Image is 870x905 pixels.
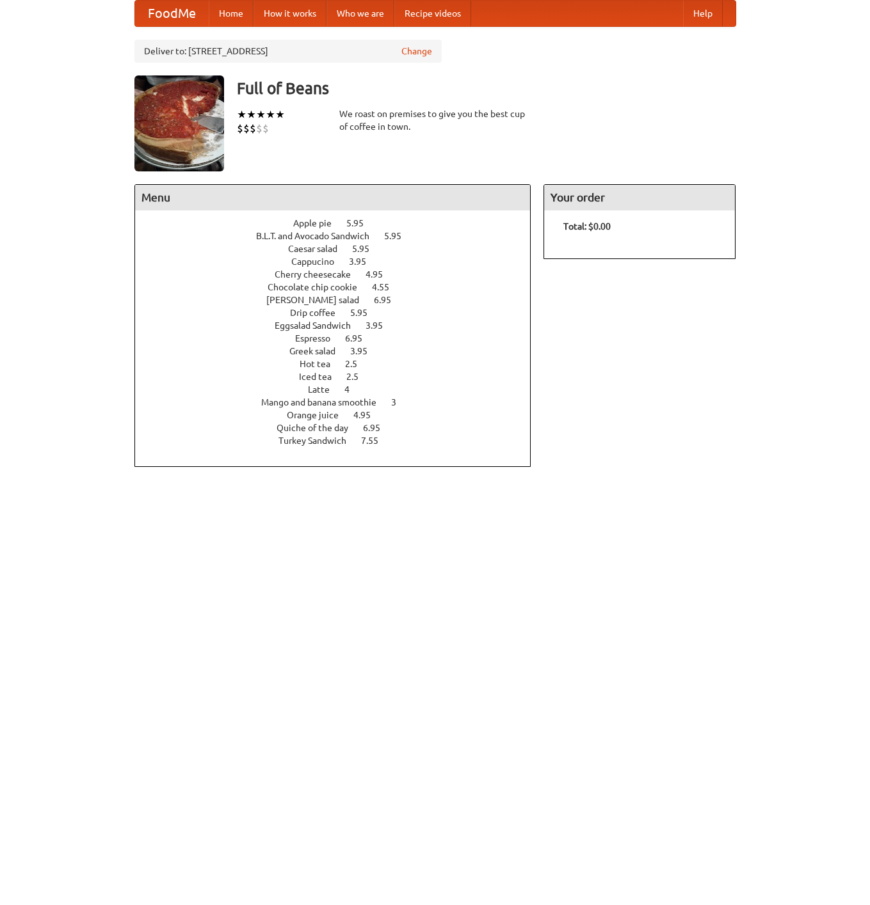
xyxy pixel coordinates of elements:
span: Turkey Sandwich [278,436,359,446]
span: Mango and banana smoothie [261,397,389,407]
h4: Your order [544,185,735,210]
a: Iced tea 2.5 [299,372,382,382]
span: 4.55 [372,282,402,292]
span: Latte [308,384,342,395]
a: [PERSON_NAME] salad 6.95 [266,295,415,305]
span: 5.95 [346,218,376,228]
a: Turkey Sandwich 7.55 [278,436,402,446]
a: Recipe videos [394,1,471,26]
a: Help [683,1,723,26]
span: 6.95 [345,333,375,343]
a: FoodMe [135,1,209,26]
span: 3.95 [350,346,380,356]
a: B.L.T. and Avocado Sandwich 5.95 [256,231,425,241]
span: 5.95 [350,308,380,318]
span: Orange juice [287,410,351,420]
a: Mango and banana smoothie 3 [261,397,420,407]
h4: Menu [135,185,531,210]
a: Chocolate chip cookie 4.55 [268,282,413,292]
span: 2.5 [346,372,371,382]
div: We roast on premises to give you the best cup of coffee in town. [339,107,531,133]
img: angular.jpg [134,75,224,171]
span: Cappucino [291,256,347,267]
a: Change [401,45,432,58]
li: $ [262,122,269,136]
a: Apple pie 5.95 [293,218,387,228]
li: ★ [256,107,266,122]
a: Espresso 6.95 [295,333,386,343]
b: Total: $0.00 [563,221,611,232]
span: 2.5 [345,359,370,369]
span: 4.95 [353,410,383,420]
a: Caesar salad 5.95 [288,244,393,254]
a: Home [209,1,254,26]
span: Quiche of the day [277,423,361,433]
span: 3.95 [349,256,379,267]
span: Hot tea [300,359,343,369]
span: 6.95 [363,423,393,433]
a: Latte 4 [308,384,373,395]
span: Greek salad [289,346,348,356]
span: Cherry cheesecake [275,269,364,279]
span: 3.95 [366,320,396,331]
span: Caesar salad [288,244,350,254]
span: 6.95 [374,295,404,305]
a: Hot tea 2.5 [300,359,381,369]
span: Iced tea [299,372,344,382]
h3: Full of Beans [237,75,736,101]
span: B.L.T. and Avocado Sandwich [256,231,382,241]
li: ★ [275,107,285,122]
span: [PERSON_NAME] salad [266,295,372,305]
span: Chocolate chip cookie [268,282,370,292]
a: Eggsalad Sandwich 3.95 [275,320,407,331]
div: Deliver to: [STREET_ADDRESS] [134,40,442,63]
li: ★ [237,107,246,122]
a: Cherry cheesecake 4.95 [275,269,407,279]
li: $ [243,122,250,136]
a: Drip coffee 5.95 [290,308,391,318]
span: 4.95 [366,269,396,279]
li: $ [250,122,256,136]
span: 4 [344,384,362,395]
span: 5.95 [352,244,382,254]
span: 7.55 [361,436,391,446]
a: Cappucino 3.95 [291,256,390,267]
a: Quiche of the day 6.95 [277,423,404,433]
span: Drip coffee [290,308,348,318]
li: ★ [246,107,256,122]
span: Eggsalad Sandwich [275,320,364,331]
a: Orange juice 4.95 [287,410,394,420]
a: Greek salad 3.95 [289,346,391,356]
span: Espresso [295,333,343,343]
a: How it works [254,1,326,26]
li: ★ [266,107,275,122]
li: $ [237,122,243,136]
span: Apple pie [293,218,344,228]
span: 5.95 [384,231,414,241]
span: 3 [391,397,409,407]
li: $ [256,122,262,136]
a: Who we are [326,1,394,26]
